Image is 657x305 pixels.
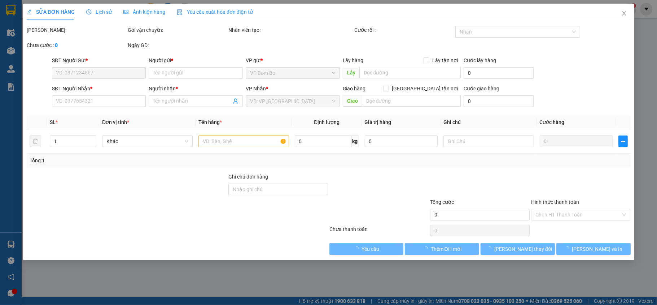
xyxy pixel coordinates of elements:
[49,119,55,125] span: SL
[123,9,128,14] span: picture
[228,184,328,195] input: Ghi chú đơn hàng
[106,136,188,147] span: Khác
[27,9,32,14] span: edit
[198,136,289,147] input: VD: Bàn, Ghế
[441,115,537,129] th: Ghi chú
[614,4,634,24] button: Close
[149,85,243,93] div: Người nhận
[177,9,253,15] span: Yêu cầu xuất hóa đơn điện tử
[246,86,266,91] span: VP Nhận
[329,243,404,255] button: Yêu cầu
[86,9,91,14] span: clock-circle
[464,86,499,91] label: Cước giao hàng
[342,67,359,78] span: Lấy
[5,47,52,55] div: 60.000
[102,119,129,125] span: Đơn vị tính
[494,245,552,253] span: [PERSON_NAME] thay đổi
[233,98,238,104] span: user-add
[443,136,534,147] input: Ghi Chú
[359,67,461,78] input: Dọc đường
[6,6,51,23] div: VP Bom Bo
[228,26,353,34] div: Nhân viên tạo:
[362,245,379,253] span: Yêu cầu
[228,174,268,180] label: Ghi chú đơn hàng
[351,136,359,147] span: kg
[564,246,572,251] span: loading
[362,95,461,107] input: Dọc đường
[328,225,429,238] div: Chưa thanh toán
[342,95,362,107] span: Giao
[149,56,243,64] div: Người gửi
[198,119,222,125] span: Tên hàng
[556,243,631,255] button: [PERSON_NAME] và In
[531,199,579,205] label: Hình thức thanh toán
[405,243,479,255] button: Thêm ĐH mới
[27,41,126,49] div: Chưa cước :
[250,68,336,78] span: VP Bom Bo
[123,9,165,15] span: Ảnh kiện hàng
[464,57,496,63] label: Cước lấy hàng
[56,7,74,14] span: Nhận:
[52,56,146,64] div: SĐT Người Gửi
[6,23,51,32] div: phú
[127,41,227,49] div: Ngày GD:
[56,6,105,23] div: VP Bình Triệu
[30,136,41,147] button: delete
[56,23,105,32] div: phú
[27,26,126,34] div: [PERSON_NAME]:
[246,56,340,64] div: VP gửi
[430,245,461,253] span: Thêm ĐH mới
[486,246,494,251] span: loading
[55,42,58,48] b: 0
[422,246,430,251] span: loading
[430,199,454,205] span: Tổng cước
[30,156,254,164] div: Tổng: 1
[177,9,183,15] img: icon
[429,56,461,64] span: Lấy tận nơi
[342,57,363,63] span: Lấy hàng
[619,138,627,144] span: plus
[364,119,391,125] span: Giá trị hàng
[127,26,227,34] div: Gói vận chuyển:
[5,47,17,55] span: CR :
[52,85,146,93] div: SĐT Người Nhận
[314,119,340,125] span: Định lượng
[618,136,628,147] button: plus
[481,243,555,255] button: [PERSON_NAME] thay đổi
[6,7,17,14] span: Gửi:
[539,119,564,125] span: Cước hàng
[464,67,533,79] input: Cước lấy hàng
[27,9,75,15] span: SỬA ĐƠN HÀNG
[464,95,533,107] input: Cước giao hàng
[342,86,365,91] span: Giao hàng
[86,9,112,15] span: Lịch sử
[572,245,622,253] span: [PERSON_NAME] và In
[354,246,362,251] span: loading
[389,85,461,93] span: [GEOGRAPHIC_DATA] tận nơi
[354,26,454,34] div: Cước rồi :
[621,10,627,16] span: close
[539,136,612,147] input: 0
